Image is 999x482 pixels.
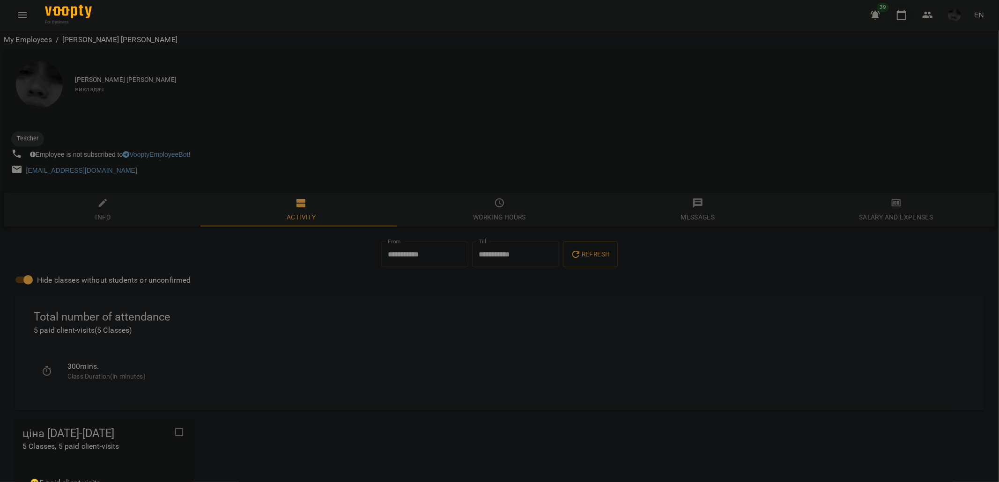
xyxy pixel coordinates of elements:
span: Total number of attendance [34,310,965,324]
img: Voopty Logo [45,5,92,18]
span: ціна [DATE]-[DATE] [22,426,170,441]
a: VooptyEmployeeBot [123,151,188,158]
li: / [56,34,59,45]
p: Class Duration(in minutes) [67,372,958,381]
button: Menu [11,4,34,26]
p: [PERSON_NAME] [PERSON_NAME] [62,34,178,45]
img: c21352688f5787f21f3ea42016bcdd1d.jpg [948,8,961,22]
div: Info [95,212,111,223]
span: [PERSON_NAME] [PERSON_NAME] [75,75,988,85]
div: Salary and Expenses [859,212,933,223]
button: Refresh [563,241,617,268]
span: 5 paid client-visits ( 5 Classes ) [34,325,965,336]
div: Working hours [473,212,526,223]
img: Дедюхов Євгеній Миколайович [16,61,63,108]
button: EN [970,6,988,23]
a: [EMAIL_ADDRESS][DOMAIN_NAME] [26,167,137,174]
p: 5 Classes , 5 paid client-visits [22,441,170,452]
span: For Business [45,19,92,25]
span: Refresh [570,248,610,260]
span: викладач [75,85,988,94]
span: 39 [877,3,889,12]
div: Activity [287,212,316,223]
nav: breadcrumb [4,34,995,45]
div: Messages [681,212,715,223]
div: Employee is not subscribed to ! [28,148,192,161]
span: EN [974,10,984,20]
a: My Employees [4,35,52,44]
span: Teacher [11,134,44,143]
p: 300 mins. [67,361,958,372]
span: Hide classes without students or unconfirmed [37,275,191,286]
